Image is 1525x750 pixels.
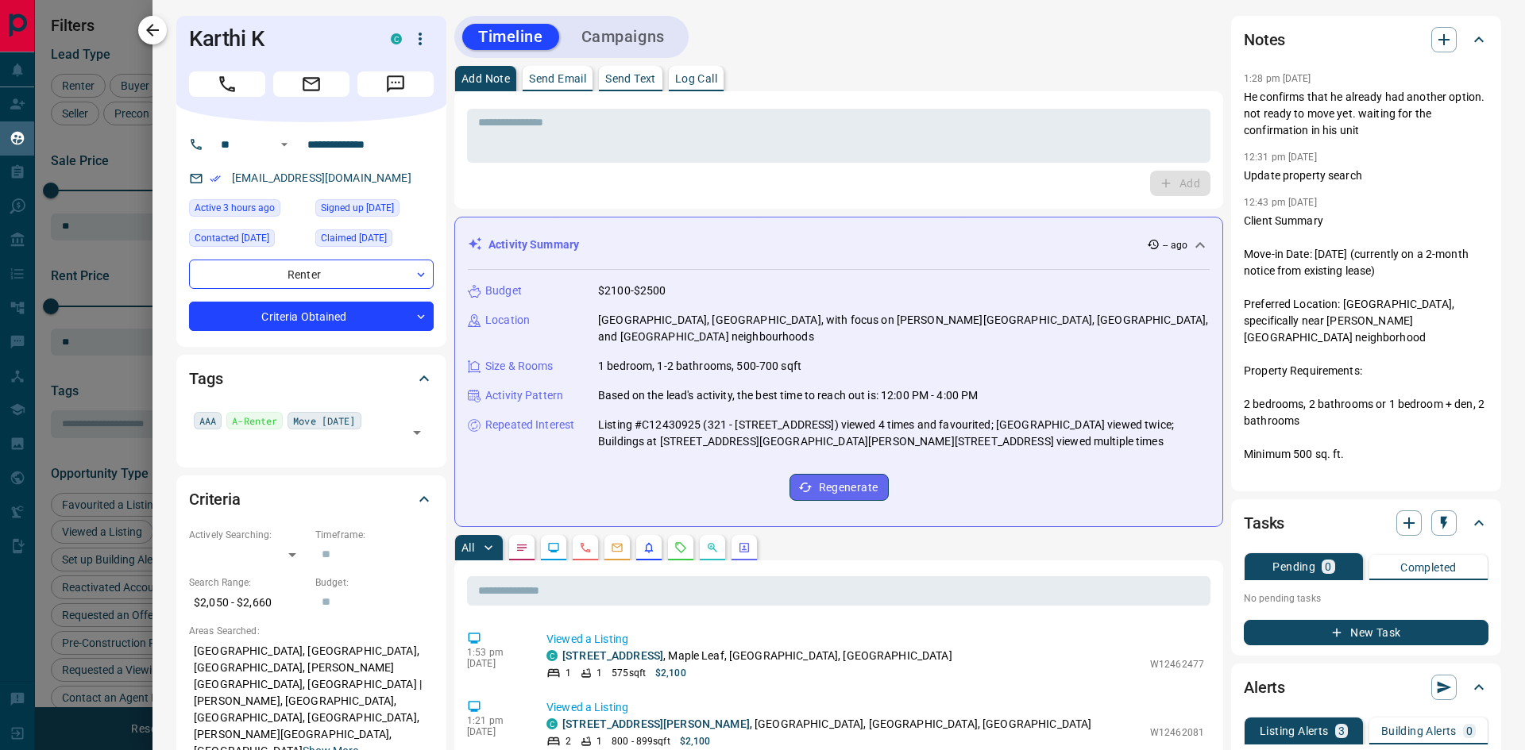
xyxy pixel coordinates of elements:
p: Viewed a Listing [546,699,1204,716]
svg: Requests [674,541,687,554]
p: Location [485,312,530,329]
p: Log Call [675,73,717,84]
span: Active 3 hours ago [195,200,275,216]
span: AAA [199,413,216,429]
div: condos.ca [546,718,558,729]
svg: Lead Browsing Activity [547,541,560,554]
h1: Karthi K [189,26,367,52]
button: Timeline [462,24,559,50]
p: Completed [1400,562,1457,573]
a: [STREET_ADDRESS][PERSON_NAME] [562,717,750,730]
p: [GEOGRAPHIC_DATA], [GEOGRAPHIC_DATA], with focus on [PERSON_NAME][GEOGRAPHIC_DATA], [GEOGRAPHIC_D... [598,312,1210,345]
p: $2100-$2500 [598,283,666,299]
p: Client Summary Move-in Date: [DATE] (currently on a 2-month notice from existing lease) Preferred... [1244,213,1488,679]
p: -- ago [1163,238,1187,252]
svg: Emails [611,541,624,554]
div: Criteria Obtained [189,302,434,331]
p: Listing #C12430925 (321 - [STREET_ADDRESS]) viewed 4 times and favourited; [GEOGRAPHIC_DATA] view... [598,417,1210,450]
p: $2,050 - $2,660 [189,590,307,616]
span: Contacted [DATE] [195,230,269,246]
p: , [GEOGRAPHIC_DATA], [GEOGRAPHIC_DATA], [GEOGRAPHIC_DATA] [562,716,1091,733]
p: 0 [1466,725,1473,737]
p: [DATE] [467,658,523,669]
div: Tags [189,360,434,398]
p: 12:31 pm [DATE] [1244,152,1317,163]
div: Alerts [1244,668,1488,706]
div: condos.ca [546,650,558,661]
p: Timeframe: [315,528,434,542]
span: Email [273,71,349,97]
p: Search Range: [189,575,307,590]
p: Repeated Interest [485,417,574,433]
svg: Calls [579,541,592,554]
div: Mon Sep 01 2025 [315,199,434,221]
p: $2,100 [680,734,711,748]
p: Based on the lead's activity, the best time to reach out is: 12:00 PM - 4:00 PM [598,387,978,404]
a: [EMAIL_ADDRESS][DOMAIN_NAME] [232,171,411,184]
p: 1:28 pm [DATE] [1244,73,1311,84]
p: 575 sqft [612,666,646,680]
span: A-Renter [232,413,277,429]
h2: Tags [189,366,222,391]
span: Call [189,71,265,97]
div: Fri Sep 05 2025 [315,229,434,252]
span: Claimed [DATE] [321,230,387,246]
span: Signed up [DATE] [321,200,394,216]
p: Add Note [461,73,510,84]
h2: Notes [1244,27,1285,52]
p: 1 [566,666,571,680]
h2: Tasks [1244,510,1284,536]
p: Areas Searched: [189,624,434,638]
p: Size & Rooms [485,358,554,375]
p: He confirms that he already had another option. not ready to move yet. waiting for the confirmati... [1244,89,1488,139]
svg: Agent Actions [738,541,751,554]
p: Pending [1272,561,1315,572]
p: W12462477 [1150,657,1204,671]
p: Send Email [529,73,586,84]
div: Renter [189,260,434,289]
div: Wed Oct 15 2025 [189,199,307,221]
div: Activity Summary-- ago [468,230,1210,260]
p: Listing Alerts [1260,725,1329,737]
p: All [461,542,474,553]
p: 800 - 899 sqft [612,734,670,748]
button: Open [406,421,428,444]
p: 0 [1325,561,1331,572]
span: Move [DATE] [293,413,355,429]
div: Mon Oct 13 2025 [189,229,307,252]
h2: Criteria [189,487,241,512]
div: Tasks [1244,504,1488,542]
p: 1 bedroom, 1-2 bathrooms, 500-700 sqft [598,358,801,375]
p: No pending tasks [1244,587,1488,610]
p: 1 [596,666,602,680]
p: Update property search [1244,167,1488,184]
p: 2 [566,734,571,748]
svg: Listing Alerts [643,541,655,554]
svg: Notes [515,541,528,554]
p: Send Text [605,73,656,84]
button: New Task [1244,620,1488,645]
button: Open [275,135,294,154]
p: , Maple Leaf, [GEOGRAPHIC_DATA], [GEOGRAPHIC_DATA] [562,648,952,664]
button: Regenerate [790,474,889,501]
p: Activity Pattern [485,387,563,404]
p: 1:53 pm [467,647,523,658]
div: Criteria [189,480,434,518]
svg: Opportunities [706,541,719,554]
p: W12462081 [1150,725,1204,740]
button: Campaigns [566,24,681,50]
p: Budget: [315,575,434,590]
span: Message [357,71,434,97]
p: Activity Summary [488,237,579,253]
p: $2,100 [655,666,686,680]
h2: Alerts [1244,675,1285,700]
a: [STREET_ADDRESS] [562,649,663,662]
p: 1:21 pm [467,715,523,726]
p: Actively Searching: [189,528,307,542]
p: [DATE] [467,726,523,737]
p: 1 [596,734,602,748]
div: condos.ca [391,33,402,44]
svg: Email Verified [210,173,221,184]
p: 3 [1338,725,1345,737]
p: Viewed a Listing [546,631,1204,648]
